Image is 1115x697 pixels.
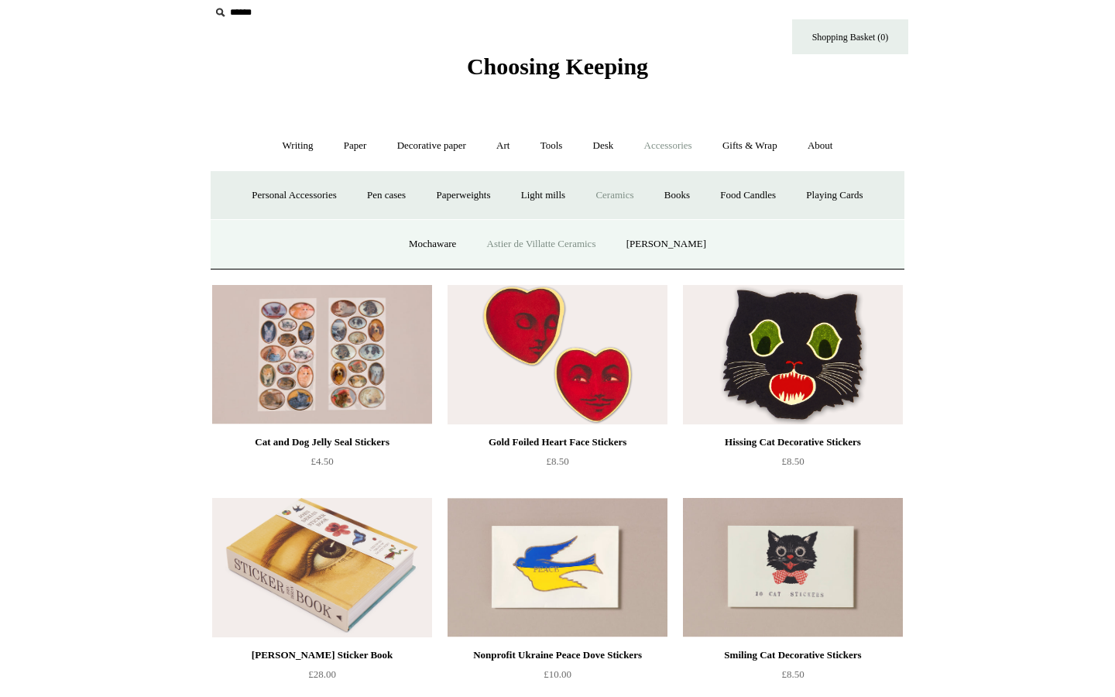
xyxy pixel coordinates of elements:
a: Paperweights [422,175,504,216]
span: £8.50 [781,668,804,680]
a: Ceramics [582,175,647,216]
span: £8.50 [781,455,804,467]
a: Gold Foiled Heart Face Stickers £8.50 [448,433,667,496]
a: Cat and Dog Jelly Seal Stickers Cat and Dog Jelly Seal Stickers [212,285,432,424]
a: Light mills [507,175,579,216]
img: John Derian Sticker Book [212,498,432,637]
div: [PERSON_NAME] Sticker Book [216,646,428,664]
a: Books [650,175,704,216]
span: Choosing Keeping [467,53,648,79]
a: Gold Foiled Heart Face Stickers Gold Foiled Heart Face Stickers [448,285,667,424]
a: Tools [527,125,577,167]
a: Smiling Cat Decorative Stickers Smiling Cat Decorative Stickers [683,498,903,637]
a: John Derian Sticker Book John Derian Sticker Book [212,498,432,637]
div: Hissing Cat Decorative Stickers [687,433,899,452]
a: Accessories [630,125,706,167]
a: Mochaware [395,224,470,265]
a: Gifts & Wrap [708,125,791,167]
a: About [794,125,847,167]
a: Choosing Keeping [467,66,648,77]
a: [PERSON_NAME] [612,224,720,265]
img: Gold Foiled Heart Face Stickers [448,285,667,424]
a: Personal Accessories [238,175,350,216]
img: Hissing Cat Decorative Stickers [683,285,903,424]
span: £8.50 [546,455,568,467]
span: £28.00 [308,668,336,680]
a: Pen cases [353,175,420,216]
span: £4.50 [310,455,333,467]
div: Nonprofit Ukraine Peace Dove Stickers [451,646,664,664]
div: Gold Foiled Heart Face Stickers [451,433,664,452]
a: Hissing Cat Decorative Stickers Hissing Cat Decorative Stickers [683,285,903,424]
a: Art [482,125,523,167]
img: Cat and Dog Jelly Seal Stickers [212,285,432,424]
img: Nonprofit Ukraine Peace Dove Stickers [448,498,667,637]
a: Playing Cards [792,175,877,216]
a: Cat and Dog Jelly Seal Stickers £4.50 [212,433,432,496]
a: Paper [330,125,381,167]
div: Cat and Dog Jelly Seal Stickers [216,433,428,452]
a: Hissing Cat Decorative Stickers £8.50 [683,433,903,496]
a: Astier de Villatte Ceramics [473,224,610,265]
div: Smiling Cat Decorative Stickers [687,646,899,664]
a: Decorative paper [383,125,480,167]
span: £10.00 [544,668,571,680]
a: Food Candles [706,175,790,216]
a: Writing [269,125,328,167]
a: Desk [579,125,628,167]
a: Nonprofit Ukraine Peace Dove Stickers Nonprofit Ukraine Peace Dove Stickers [448,498,667,637]
a: Shopping Basket (0) [792,19,908,54]
img: Smiling Cat Decorative Stickers [683,498,903,637]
